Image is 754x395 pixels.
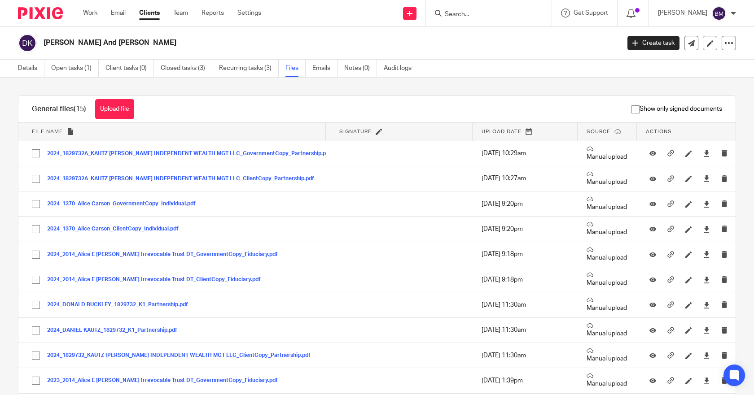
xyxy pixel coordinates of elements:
[27,195,44,213] input: Select
[47,201,202,207] button: 2024_1370_Alice Carson_GovernmentCopy_Individual.pdf
[646,129,672,134] span: Actions
[703,225,710,234] a: Download
[47,352,317,359] button: 2024_1829732_KAUTZ [PERSON_NAME] INDEPENDENT WEALTH MGT LLC_ClientCopy_Partnership.pdf
[587,297,628,313] p: Manual upload
[105,60,154,77] a: Client tasks (0)
[482,351,569,360] p: [DATE] 11:30am
[482,174,569,183] p: [DATE] 10:27am
[703,376,710,385] a: Download
[627,36,679,50] a: Create task
[384,60,418,77] a: Audit logs
[161,60,212,77] a: Closed tasks (3)
[139,9,160,17] a: Clients
[703,300,710,309] a: Download
[47,378,285,384] button: 2023_2014_Alice E [PERSON_NAME] Irrevocable Trust DT_GovernmentCopy_Fiduciary.pdf
[32,129,63,134] span: File name
[587,272,628,287] p: Manual upload
[51,60,99,77] a: Open tasks (1)
[587,171,628,187] p: Manual upload
[18,7,63,19] img: Pixie
[47,226,185,232] button: 2024_1370_Alice Carson_ClientCopy_Individual.pdf
[482,376,569,385] p: [DATE] 1:39pm
[312,60,338,77] a: Emails
[27,347,44,364] input: Select
[47,302,195,308] button: 2024_DONALD BUCKLEY_1829732_K1_Partnership.pdf
[587,373,628,388] p: Manual upload
[587,247,628,262] p: Manual upload
[339,129,372,134] span: Signature
[95,99,134,119] button: Upload file
[482,326,569,334] p: [DATE] 11:30am
[482,149,569,158] p: [DATE] 10:29am
[482,275,569,284] p: [DATE] 9:18pm
[18,34,37,52] img: svg%3E
[482,225,569,234] p: [DATE] 9:20pm
[27,246,44,263] input: Select
[285,60,306,77] a: Files
[703,326,710,334] a: Download
[703,200,710,208] a: Download
[344,60,377,77] a: Notes (0)
[27,145,44,162] input: Select
[587,221,628,237] p: Manual upload
[587,146,628,161] p: Manual upload
[703,149,710,158] a: Download
[47,151,338,157] button: 2024_1829732A_KAUTZ [PERSON_NAME] INDEPENDENT WEALTH MGT LLC_GovernmentCopy_Partnership.pdf
[587,196,628,212] p: Manual upload
[703,174,710,183] a: Download
[703,351,710,360] a: Download
[32,104,86,114] h1: General files
[18,60,44,77] a: Details
[587,347,628,363] p: Manual upload
[47,327,184,334] button: 2024_DANIEL KAUTZ_1829732_K1_Partnership.pdf
[712,6,726,21] img: svg%3E
[47,277,267,283] button: 2024_2014_Alice E [PERSON_NAME] Irrevocable Trust DT_ClientCopy_Fiduciary.pdf
[44,38,500,48] h2: [PERSON_NAME] And [PERSON_NAME]
[47,252,285,258] button: 2024_2014_Alice E [PERSON_NAME] Irrevocable Trust DT_GovernmentCopy_Fiduciary.pdf
[631,104,722,113] span: Show only signed documents
[587,322,628,338] p: Manual upload
[27,221,44,238] input: Select
[482,250,569,259] p: [DATE] 9:18pm
[482,300,569,309] p: [DATE] 11:30am
[83,9,97,17] a: Work
[27,322,44,339] input: Select
[658,9,707,17] p: [PERSON_NAME]
[703,275,710,284] a: Download
[173,9,188,17] a: Team
[74,105,86,113] span: (15)
[111,9,126,17] a: Email
[444,11,525,19] input: Search
[27,372,44,389] input: Select
[202,9,224,17] a: Reports
[219,60,279,77] a: Recurring tasks (3)
[482,200,569,208] p: [DATE] 9:20pm
[574,10,608,16] span: Get Support
[47,176,321,182] button: 2024_1829732A_KAUTZ [PERSON_NAME] INDEPENDENT WEALTH MGT LLC_ClientCopy_Partnership.pdf
[27,296,44,313] input: Select
[703,250,710,259] a: Download
[482,129,522,134] span: Upload date
[237,9,261,17] a: Settings
[27,170,44,187] input: Select
[27,271,44,288] input: Select
[587,129,610,134] span: Source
